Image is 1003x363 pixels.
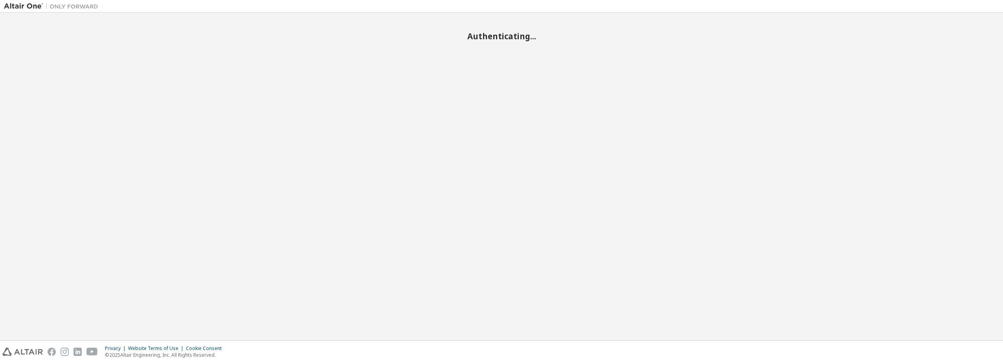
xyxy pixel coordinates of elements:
img: Altair One [4,2,102,10]
img: instagram.svg [61,348,69,356]
div: Privacy [105,345,128,352]
img: altair_logo.svg [2,348,43,356]
h2: Authenticating... [4,31,999,41]
img: facebook.svg [48,348,56,356]
p: © 2025 Altair Engineering, Inc. All Rights Reserved. [105,352,226,358]
img: linkedin.svg [73,348,82,356]
div: Website Terms of Use [128,345,186,352]
img: youtube.svg [86,348,98,356]
div: Cookie Consent [186,345,226,352]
